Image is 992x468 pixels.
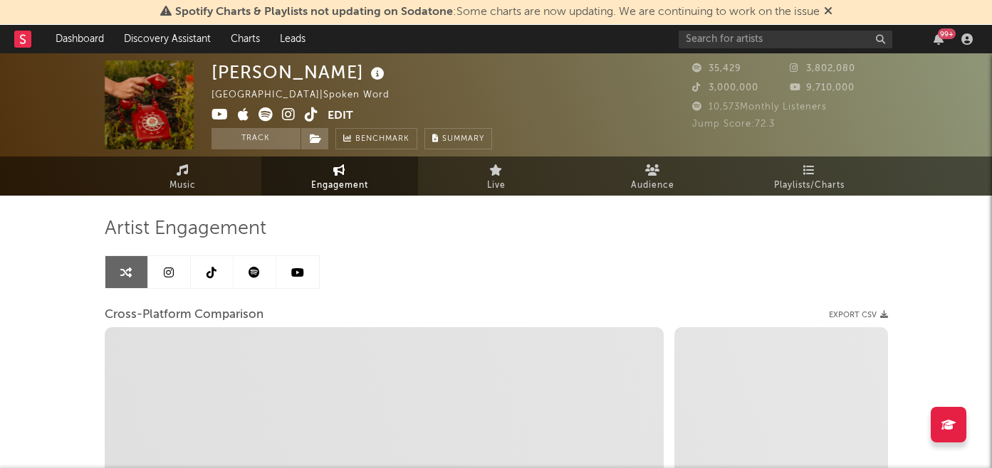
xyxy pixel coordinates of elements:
[169,177,196,194] span: Music
[790,83,855,92] span: 9,710,000
[212,87,406,104] div: [GEOGRAPHIC_DATA] | Spoken Word
[105,156,261,196] a: Music
[175,6,820,18] span: : Some charts are now updating. We are continuing to work on the issue
[114,25,221,53] a: Discovery Assistant
[335,128,417,149] a: Benchmark
[487,177,506,194] span: Live
[328,107,353,125] button: Edit
[212,128,301,149] button: Track
[221,25,270,53] a: Charts
[46,25,114,53] a: Dashboard
[175,6,453,18] span: Spotify Charts & Playlists not updating on Sodatone
[105,307,263,324] span: Cross-Platform Comparison
[355,131,409,148] span: Benchmark
[442,135,484,143] span: Summary
[692,64,741,73] span: 35,429
[631,177,674,194] span: Audience
[418,156,575,196] a: Live
[679,31,892,48] input: Search for artists
[731,156,888,196] a: Playlists/Charts
[774,177,845,194] span: Playlists/Charts
[270,25,315,53] a: Leads
[105,220,266,238] span: Artist Engagement
[424,128,492,149] button: Summary
[824,6,832,18] span: Dismiss
[692,102,827,112] span: 10,573 Monthly Listeners
[790,64,855,73] span: 3,802,080
[311,177,368,194] span: Engagement
[212,60,388,84] div: [PERSON_NAME]
[692,119,775,129] span: Jump Score: 72.3
[934,33,944,45] button: 99+
[938,28,956,39] div: 99 +
[829,311,888,319] button: Export CSV
[261,156,418,196] a: Engagement
[575,156,731,196] a: Audience
[692,83,758,92] span: 3,000,000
